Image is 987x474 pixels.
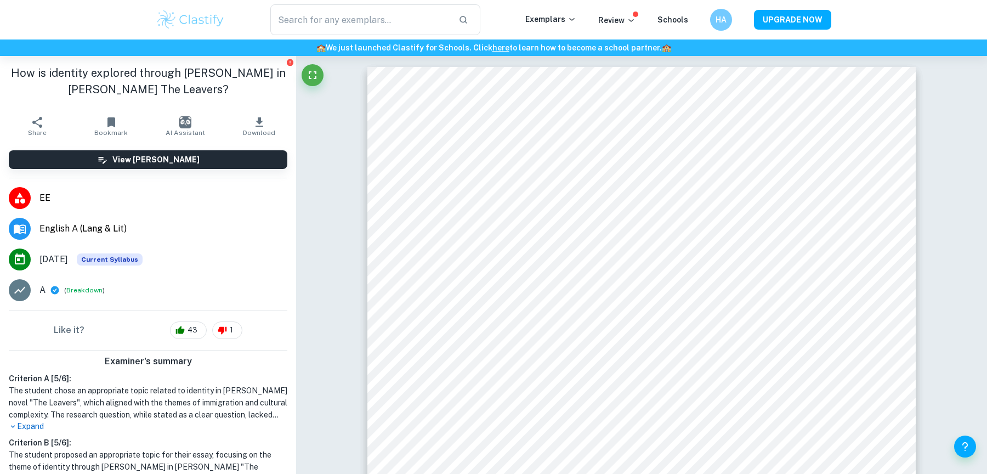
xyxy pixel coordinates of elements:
button: UPGRADE NOW [754,10,831,30]
button: HA [710,9,732,31]
span: 🏫 [316,43,326,52]
span: 43 [181,325,203,336]
img: AI Assistant [179,116,191,128]
span: English A (Lang & Lit) [39,222,287,235]
a: here [492,43,509,52]
h1: How is identity explored through [PERSON_NAME] in [PERSON_NAME] The Leavers? [9,65,287,98]
span: ( ) [64,285,105,296]
div: 43 [170,321,207,339]
h1: The student chose an appropriate topic related to identity in [PERSON_NAME] novel "The Leavers", ... [9,385,287,421]
h6: Criterion A [ 5 / 6 ]: [9,373,287,385]
button: View [PERSON_NAME] [9,150,287,169]
button: Download [222,111,296,142]
h6: HA [715,14,728,26]
button: Fullscreen [302,64,324,86]
span: EE [39,191,287,205]
h6: Like it? [54,324,84,337]
button: AI Assistant [148,111,222,142]
div: 1 [212,321,242,339]
img: Clastify logo [156,9,225,31]
button: Report issue [286,58,294,66]
h6: View [PERSON_NAME] [112,154,200,166]
h6: Criterion B [ 5 / 6 ]: [9,437,287,449]
span: 🏫 [662,43,671,52]
a: Schools [657,15,688,24]
span: [DATE] [39,253,68,266]
span: AI Assistant [166,129,205,137]
span: Current Syllabus [77,253,143,266]
span: Bookmark [94,129,128,137]
input: Search for any exemplars... [270,4,450,35]
span: Share [28,129,47,137]
p: Expand [9,421,287,432]
h6: Examiner's summary [4,355,292,368]
h6: We just launched Clastify for Schools. Click to learn how to become a school partner. [2,42,985,54]
p: Review [598,14,636,26]
div: This exemplar is based on the current syllabus. Feel free to refer to it for inspiration/ideas wh... [77,253,143,266]
p: A [39,284,46,297]
button: Bookmark [74,111,148,142]
span: Download [243,129,275,137]
p: Exemplars [525,13,576,25]
button: Breakdown [66,285,103,295]
span: 1 [224,325,239,336]
button: Help and Feedback [954,436,976,458]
